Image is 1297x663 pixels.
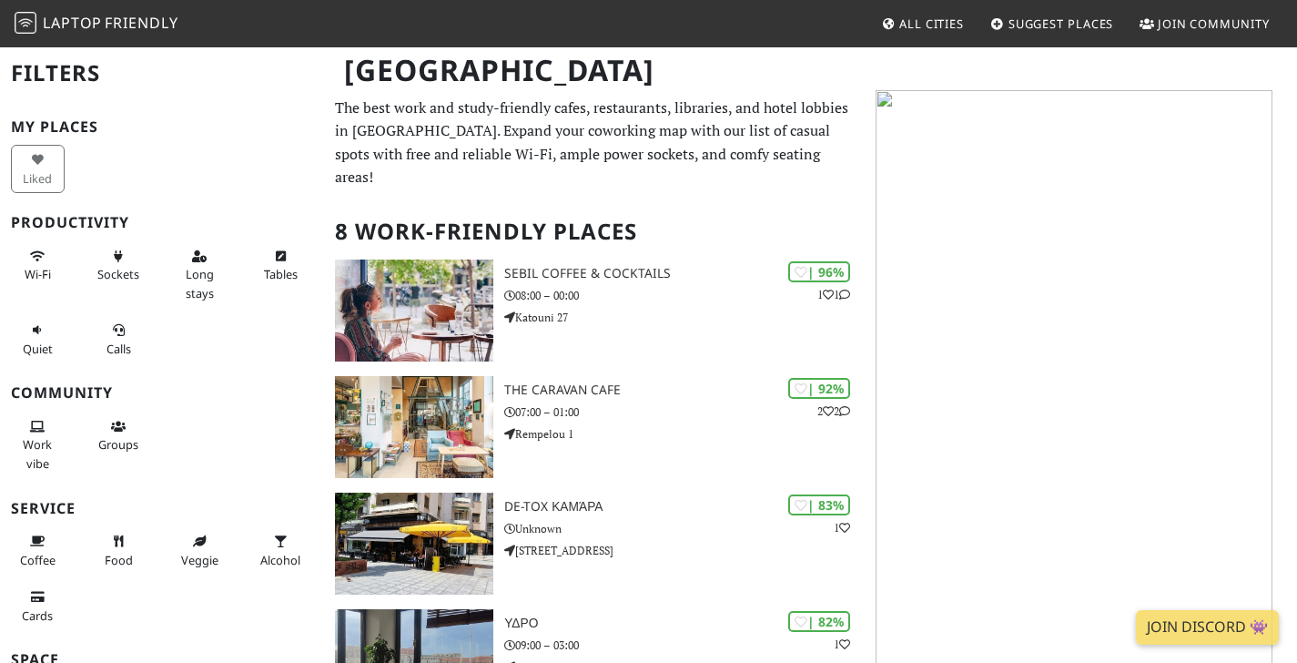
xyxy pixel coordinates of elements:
[11,384,313,402] h3: Community
[329,46,861,96] h1: [GEOGRAPHIC_DATA]
[504,637,865,654] p: 09:00 – 03:00
[504,403,865,421] p: 07:00 – 01:00
[1158,15,1270,32] span: Join Community
[11,241,65,290] button: Wi-Fi
[834,519,850,536] p: 1
[504,266,865,281] h3: Sebil Coffee & Cocktails
[324,376,865,478] a: The Caravan Cafe | 92% 22 The Caravan Cafe 07:00 – 01:00 Rempelou 1
[504,287,865,304] p: 08:00 – 00:00
[254,241,308,290] button: Tables
[504,425,865,443] p: Rempelou 1
[1136,610,1279,645] a: Join Discord 👾
[324,493,865,595] a: De-tox Καμάρα | 83% 1 De-tox Καμάρα Unknown [STREET_ADDRESS]
[264,266,298,282] span: Work-friendly tables
[97,266,139,282] span: Power sockets
[504,382,865,398] h3: The Caravan Cafe
[105,13,177,33] span: Friendly
[11,214,313,231] h3: Productivity
[11,500,313,517] h3: Service
[23,341,53,357] span: Quiet
[11,315,65,363] button: Quiet
[92,241,146,290] button: Sockets
[504,309,865,326] p: Katouni 27
[186,266,214,301] span: Long stays
[254,526,308,575] button: Alcohol
[324,260,865,362] a: Sebil Coffee & Cocktails | 96% 11 Sebil Coffee & Cocktails 08:00 – 00:00 Katouni 27
[335,97,854,189] p: The best work and study-friendly cafes, restaurants, libraries, and hotel lobbies in [GEOGRAPHIC_...
[1008,15,1114,32] span: Suggest Places
[834,636,850,653] p: 1
[22,607,53,624] span: Credit cards
[92,526,146,575] button: Food
[20,552,56,568] span: Coffee
[335,260,493,362] img: Sebil Coffee & Cocktails
[92,315,146,363] button: Calls
[260,552,300,568] span: Alcohol
[173,241,227,308] button: Long stays
[11,118,313,136] h3: My Places
[15,12,36,34] img: LaptopFriendly
[788,611,850,632] div: | 82%
[92,412,146,460] button: Groups
[11,582,65,630] button: Cards
[335,493,493,595] img: De-tox Καμάρα
[173,526,227,575] button: Veggie
[106,341,131,357] span: Video/audio calls
[98,436,138,453] span: Group tables
[181,552,218,568] span: Veggie
[788,261,850,282] div: | 96%
[1132,7,1277,40] a: Join Community
[817,286,850,303] p: 1 1
[788,495,850,515] div: | 83%
[25,266,51,282] span: Stable Wi-Fi
[23,436,52,471] span: People working
[11,526,65,575] button: Coffee
[504,542,865,559] p: [STREET_ADDRESS]
[11,46,313,101] h2: Filters
[504,499,865,515] h3: De-tox Καμάρα
[105,552,133,568] span: Food
[15,8,178,40] a: LaptopFriendly LaptopFriendly
[788,378,850,399] div: | 92%
[983,7,1121,40] a: Suggest Places
[335,376,493,478] img: The Caravan Cafe
[43,13,102,33] span: Laptop
[504,520,865,537] p: Unknown
[874,7,971,40] a: All Cities
[11,412,65,478] button: Work vibe
[504,616,865,631] h3: ΥΔΡΟ
[817,403,850,420] p: 2 2
[335,204,854,260] h2: 8 Work-Friendly Places
[899,15,964,32] span: All Cities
